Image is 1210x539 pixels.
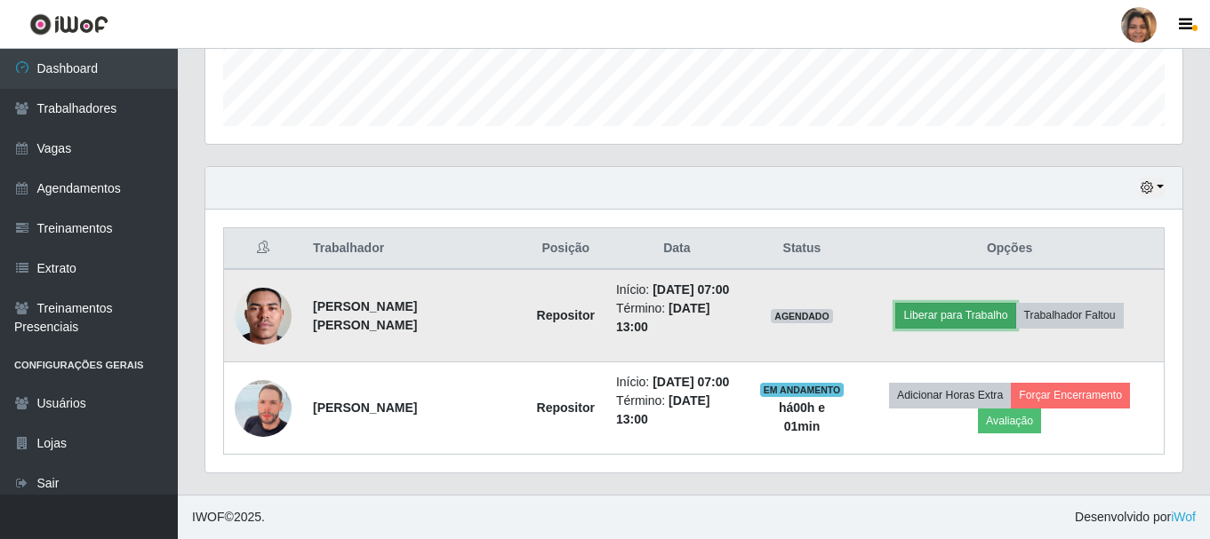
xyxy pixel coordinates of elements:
[313,299,417,332] strong: [PERSON_NAME] [PERSON_NAME]
[313,400,417,415] strong: [PERSON_NAME]
[526,228,605,270] th: Posição
[605,228,749,270] th: Data
[192,508,265,527] span: © 2025 .
[1016,303,1124,328] button: Trabalhador Faltou
[235,252,292,378] img: 1737835667869.jpeg
[616,281,738,299] li: Início:
[1171,510,1196,524] a: iWof
[616,373,738,392] li: Início:
[895,303,1015,328] button: Liberar para Trabalho
[855,228,1164,270] th: Opções
[749,228,855,270] th: Status
[653,375,729,389] time: [DATE] 07:00
[302,228,526,270] th: Trabalhador
[889,383,1011,408] button: Adicionar Horas Extra
[978,408,1041,433] button: Avaliação
[29,13,108,36] img: CoreUI Logo
[653,282,729,297] time: [DATE] 07:00
[771,309,833,323] span: AGENDADO
[537,308,595,322] strong: Repositor
[616,392,738,429] li: Término:
[235,358,292,459] img: 1742651940085.jpeg
[192,510,225,524] span: IWOF
[1075,508,1196,527] span: Desenvolvido por
[779,400,825,433] strong: há 00 h e 01 min
[616,299,738,337] li: Término:
[1011,383,1130,408] button: Forçar Encerramento
[760,383,845,397] span: EM ANDAMENTO
[537,400,595,415] strong: Repositor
